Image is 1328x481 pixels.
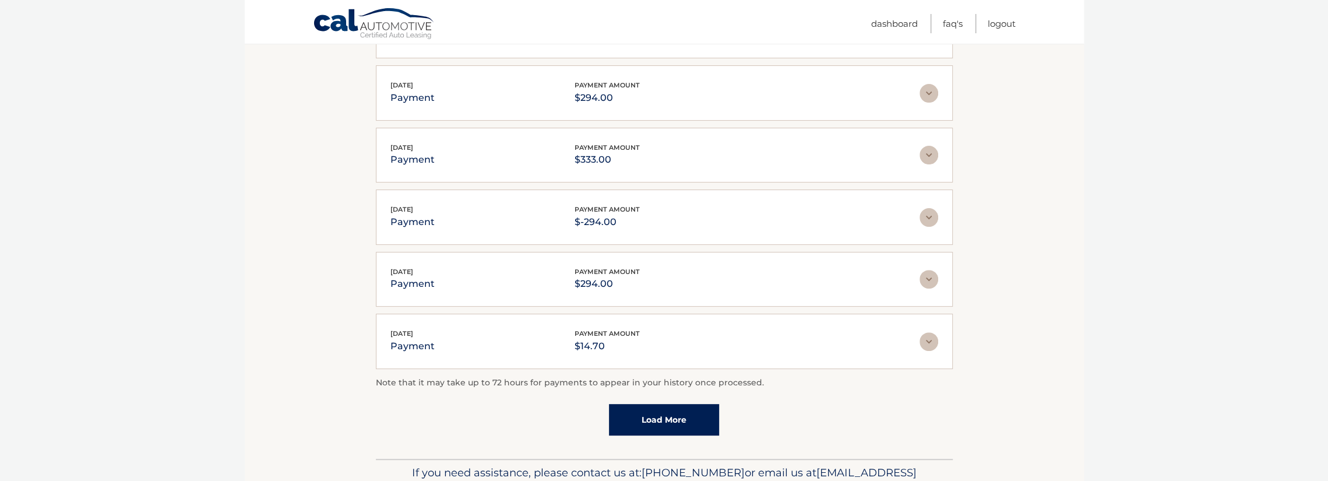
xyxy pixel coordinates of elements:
[575,214,640,230] p: $-294.00
[376,376,953,390] p: Note that it may take up to 72 hours for payments to appear in your history once processed.
[575,152,640,168] p: $333.00
[988,14,1016,33] a: Logout
[920,270,938,289] img: accordion-rest.svg
[390,205,413,213] span: [DATE]
[390,143,413,152] span: [DATE]
[920,146,938,164] img: accordion-rest.svg
[575,338,640,354] p: $14.70
[920,332,938,351] img: accordion-rest.svg
[642,466,745,479] span: [PHONE_NUMBER]
[390,268,413,276] span: [DATE]
[871,14,918,33] a: Dashboard
[390,338,435,354] p: payment
[575,276,640,292] p: $294.00
[390,90,435,106] p: payment
[920,84,938,103] img: accordion-rest.svg
[943,14,963,33] a: FAQ's
[609,404,719,436] a: Load More
[390,81,413,89] span: [DATE]
[313,8,435,41] a: Cal Automotive
[575,205,640,213] span: payment amount
[575,329,640,338] span: payment amount
[575,90,640,106] p: $294.00
[575,268,640,276] span: payment amount
[575,143,640,152] span: payment amount
[920,208,938,227] img: accordion-rest.svg
[390,214,435,230] p: payment
[575,81,640,89] span: payment amount
[390,276,435,292] p: payment
[390,152,435,168] p: payment
[390,329,413,338] span: [DATE]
